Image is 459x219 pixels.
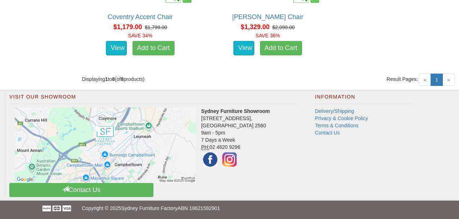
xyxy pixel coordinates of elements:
[112,76,115,82] strong: 8
[121,205,177,211] a: Sydney Furniture Factory
[201,151,219,169] img: Facebook
[431,74,443,86] a: 1
[315,108,354,114] a: Delivery/Shipping
[315,94,412,104] h2: Information
[106,41,127,55] a: View
[315,115,368,121] a: Privacy & Cookie Policy
[9,94,297,104] h2: Visit Our Showroom
[201,144,209,150] abbr: Phone
[9,183,153,197] a: Contact Us
[145,24,167,30] del: $1,799.00
[386,76,418,83] span: Result Pages:
[201,108,270,114] strong: Sydney Furniture Showroom
[113,23,142,31] span: $1,179.00
[221,151,238,169] img: Instagram
[128,33,152,38] font: SAVE 34%
[232,13,303,20] a: [PERSON_NAME] Chair
[419,74,431,86] span: «
[133,41,175,55] a: Add to Cart
[108,13,173,20] a: Coventry Accent Chair
[233,41,254,55] a: View
[105,76,108,82] strong: 1
[121,76,124,82] strong: 8
[241,23,269,31] span: $1,329.00
[76,76,268,83] div: Displaying to (of products)
[255,33,280,38] font: SAVE 36%
[315,123,358,128] a: Terms & Conditions
[260,41,302,55] a: Add to Cart
[15,108,196,183] img: Click to activate map
[315,130,340,136] a: Contact Us
[442,74,455,86] span: »
[82,201,377,216] p: Copyright © 2025 ABN 18621582901
[272,24,295,30] del: $2,099.00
